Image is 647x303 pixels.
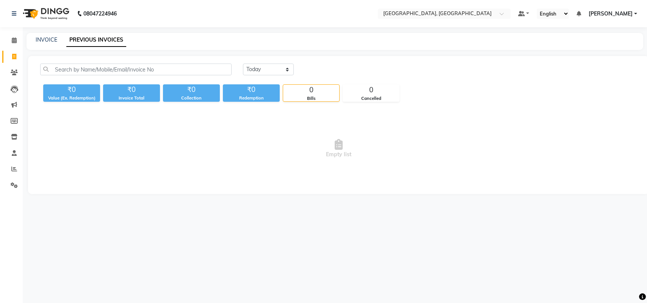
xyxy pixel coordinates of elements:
span: Empty list [40,111,637,186]
div: ₹0 [223,84,280,95]
div: Bills [283,95,339,102]
a: PREVIOUS INVOICES [66,33,126,47]
div: ₹0 [163,84,220,95]
div: 0 [283,85,339,95]
img: logo [19,3,71,24]
a: INVOICE [36,36,57,43]
div: Collection [163,95,220,101]
div: ₹0 [103,84,160,95]
div: 0 [343,85,399,95]
span: [PERSON_NAME] [589,10,633,18]
div: ₹0 [43,84,100,95]
div: Value (Ex. Redemption) [43,95,100,101]
b: 08047224946 [83,3,117,24]
div: Redemption [223,95,280,101]
input: Search by Name/Mobile/Email/Invoice No [40,64,232,75]
div: Cancelled [343,95,399,102]
div: Invoice Total [103,95,160,101]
